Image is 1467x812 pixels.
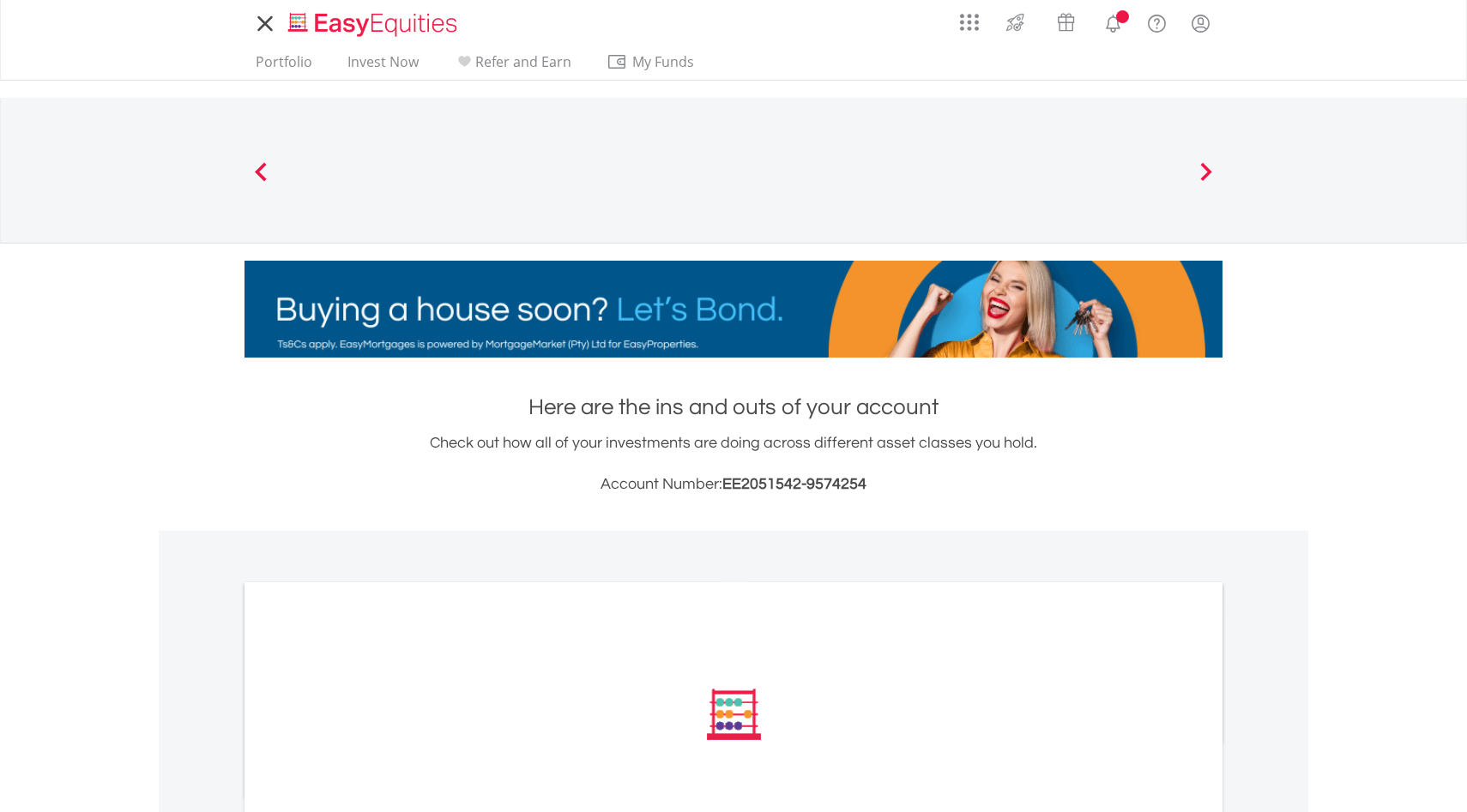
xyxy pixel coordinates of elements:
a: Notifications [1091,4,1135,39]
a: FAQ's and Support [1135,4,1179,39]
a: Refer and Earn [447,53,578,80]
h1: Here are the ins and outs of your account [244,392,1222,423]
span: EE2051542-9574254 [722,476,866,492]
img: EasyMortage Promotion Banner [244,261,1222,358]
h3: Account Number: [244,472,1222,496]
a: AppsGrid [949,4,990,32]
div: Check out how all of your investments are doing across different asset classes you hold. [244,431,1222,496]
span: My Funds [607,51,719,73]
img: thrive-v2.svg [1001,9,1029,36]
a: Vouchers [1041,4,1091,36]
span: Refer and Earn [475,52,571,71]
img: vouchers-v2.svg [1052,9,1080,36]
a: Portfolio [249,53,319,80]
img: EasyEquities_Logo.png [285,10,464,39]
img: grid-menu-icon.svg [960,13,979,32]
a: My Profile [1179,4,1222,42]
a: Invest Now [341,53,426,80]
a: Home page [281,4,464,39]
